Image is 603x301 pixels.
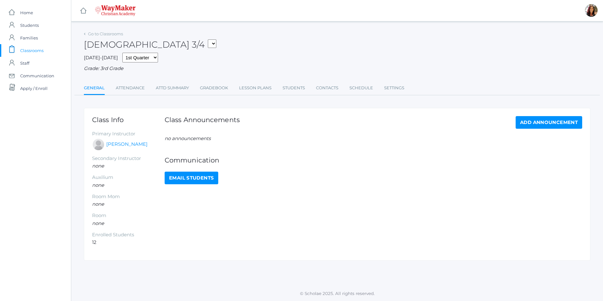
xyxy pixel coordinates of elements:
span: Communication [20,69,54,82]
h5: Primary Instructor [92,131,165,137]
p: © Scholae 2025. All rights reserved. [71,290,603,297]
a: Email Students [165,172,218,184]
a: Students [283,82,305,94]
span: Classrooms [20,44,44,57]
h5: Auxilium [92,175,165,180]
h5: Secondary Instructor [92,156,165,161]
span: Apply / Enroll [20,82,48,95]
h5: Enrolled Students [92,232,165,238]
h1: Class Announcements [165,116,240,127]
a: Contacts [316,82,338,94]
a: Attendance [116,82,145,94]
em: no announcements [165,135,211,141]
div: Grade: 3rd Grade [84,65,590,72]
a: Add Announcement [516,116,582,129]
span: Home [20,6,33,19]
a: General [84,82,105,95]
a: Lesson Plans [239,82,272,94]
span: Staff [20,57,29,69]
h5: Room [92,213,165,218]
a: Settings [384,82,404,94]
h1: Class Info [92,116,165,123]
em: none [92,220,104,226]
em: none [92,182,104,188]
h1: Communication [165,156,582,164]
a: Gradebook [200,82,228,94]
li: 12 [92,239,165,246]
a: Schedule [349,82,373,94]
em: none [92,201,104,207]
em: none [92,163,104,169]
span: [DATE]-[DATE] [84,55,118,61]
div: Gina Pecor [585,4,598,17]
h2: [DEMOGRAPHIC_DATA] 3/4 [84,40,216,50]
div: Joshua Bennett [92,138,105,151]
a: [PERSON_NAME] [106,141,148,148]
span: Students [20,19,39,32]
h5: Room Mom [92,194,165,199]
img: 4_waymaker-logo-stack-white.png [95,5,136,16]
a: Go to Classrooms [88,31,123,36]
span: Families [20,32,38,44]
a: Attd Summary [156,82,189,94]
